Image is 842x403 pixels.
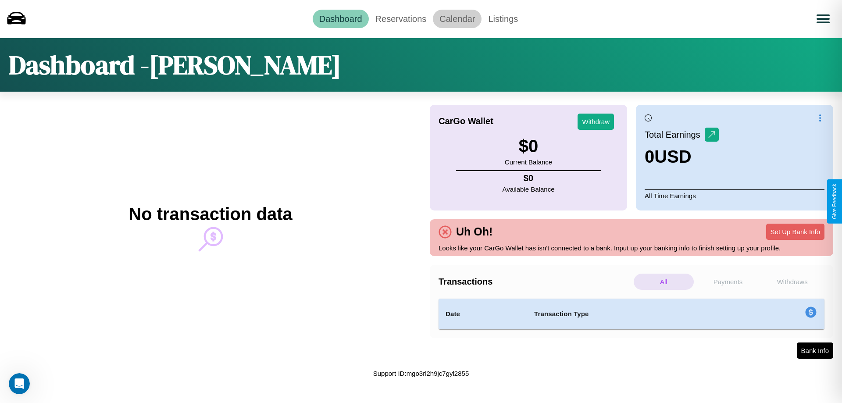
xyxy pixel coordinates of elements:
p: Payments [698,274,758,290]
h4: Uh Oh! [452,225,497,238]
button: Bank Info [797,342,833,359]
h4: $ 0 [503,173,555,183]
p: Current Balance [505,156,552,168]
a: Reservations [369,10,433,28]
button: Set Up Bank Info [766,224,824,240]
h3: $ 0 [505,136,552,156]
h4: Date [446,309,520,319]
a: Listings [482,10,524,28]
div: Give Feedback [831,184,838,219]
button: Withdraw [578,114,614,130]
a: Dashboard [313,10,369,28]
table: simple table [439,299,824,329]
p: Withdraws [762,274,822,290]
p: All [634,274,694,290]
h3: 0 USD [645,147,719,167]
a: Calendar [433,10,482,28]
p: Support ID: mgo3rl2h9jc7gyl2855 [373,367,469,379]
h2: No transaction data [128,204,292,224]
h4: Transaction Type [534,309,733,319]
p: All Time Earnings [645,189,824,202]
button: Open menu [811,7,835,31]
p: Available Balance [503,183,555,195]
p: Total Earnings [645,127,705,143]
h4: Transactions [439,277,631,287]
iframe: Intercom live chat [9,373,30,394]
h1: Dashboard - [PERSON_NAME] [9,47,341,83]
h4: CarGo Wallet [439,116,493,126]
p: Looks like your CarGo Wallet has isn't connected to a bank. Input up your banking info to finish ... [439,242,824,254]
